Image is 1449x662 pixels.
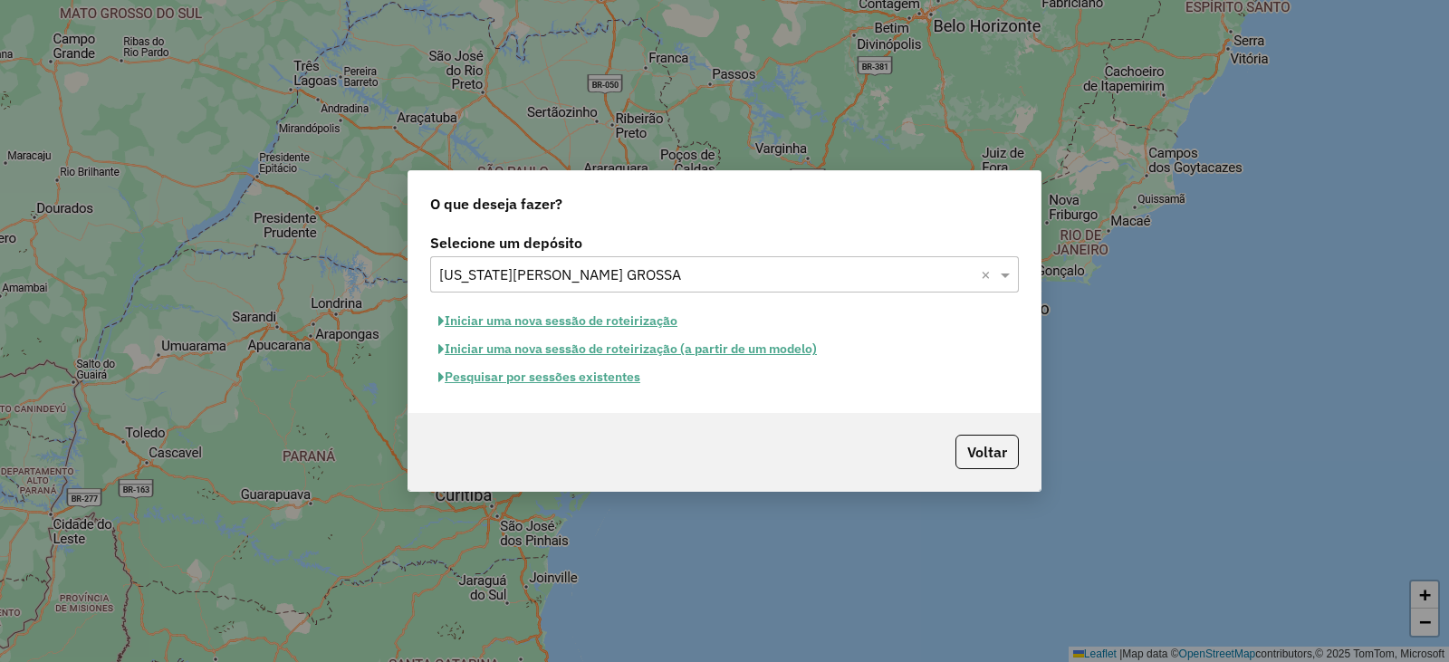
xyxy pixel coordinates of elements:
button: Iniciar uma nova sessão de roteirização [430,307,686,335]
button: Iniciar uma nova sessão de roteirização (a partir de um modelo) [430,335,825,363]
label: Selecione um depósito [430,232,1019,254]
button: Voltar [955,435,1019,469]
span: Clear all [981,264,996,285]
button: Pesquisar por sessões existentes [430,363,648,391]
span: O que deseja fazer? [430,193,562,215]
